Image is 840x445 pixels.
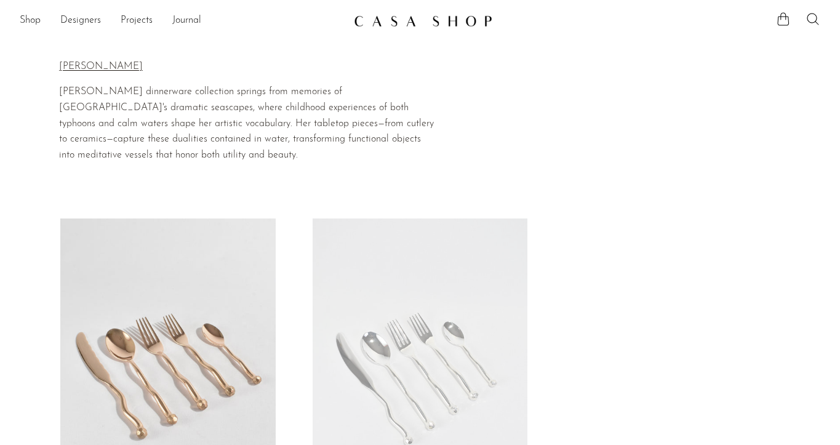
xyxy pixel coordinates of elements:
[20,13,41,29] a: Shop
[172,13,201,29] a: Journal
[59,87,434,159] span: [PERSON_NAME] dinnerware collection springs from memories of [GEOGRAPHIC_DATA]'s dramatic seascap...
[121,13,153,29] a: Projects
[20,10,344,31] nav: Desktop navigation
[20,10,344,31] ul: NEW HEADER MENU
[59,59,437,75] p: [PERSON_NAME]
[60,13,101,29] a: Designers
